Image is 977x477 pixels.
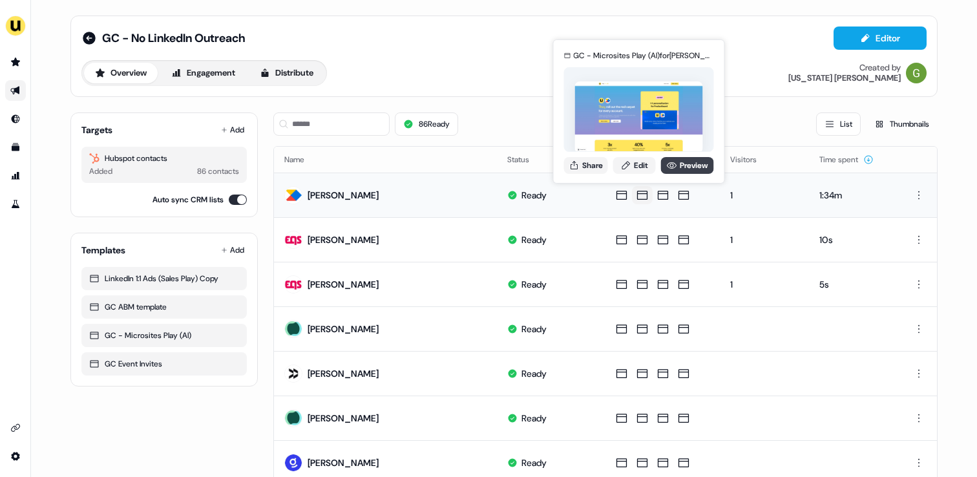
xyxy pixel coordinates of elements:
[308,456,379,469] div: [PERSON_NAME]
[5,137,26,158] a: Go to templates
[788,73,901,83] div: [US_STATE] [PERSON_NAME]
[89,329,239,342] div: GC - Microsites Play (AI)
[521,233,547,246] div: Ready
[249,63,324,83] button: Distribute
[308,233,379,246] div: [PERSON_NAME]
[152,193,224,206] label: Auto sync CRM lists
[575,81,703,153] img: asset preview
[521,456,547,469] div: Ready
[89,272,239,285] div: LinkedIn 1:1 Ads (Sales Play) Copy
[284,148,320,171] button: Name
[564,157,608,174] button: Share
[308,278,379,291] div: [PERSON_NAME]
[197,165,239,178] div: 86 contacts
[819,278,885,291] div: 5s
[5,52,26,72] a: Go to prospects
[573,49,713,62] div: GC - Microsites Play (AI) for [PERSON_NAME]
[521,367,547,380] div: Ready
[5,194,26,215] a: Go to experiments
[81,244,125,257] div: Templates
[89,165,112,178] div: Added
[308,412,379,425] div: [PERSON_NAME]
[5,109,26,129] a: Go to Inbound
[5,80,26,101] a: Go to outbound experience
[84,63,158,83] button: Overview
[834,33,927,47] a: Editor
[5,165,26,186] a: Go to attribution
[819,148,874,171] button: Time spent
[859,63,901,73] div: Created by
[89,152,239,165] div: Hubspot contacts
[834,26,927,50] button: Editor
[521,323,547,335] div: Ready
[866,112,938,136] button: Thumbnails
[308,323,379,335] div: [PERSON_NAME]
[102,30,245,46] span: GC - No LinkedIn Outreach
[521,412,547,425] div: Ready
[5,418,26,438] a: Go to integrations
[308,367,379,380] div: [PERSON_NAME]
[218,121,247,139] button: Add
[661,157,714,174] a: Preview
[730,233,799,246] div: 1
[89,357,239,370] div: GC Event Invites
[521,278,547,291] div: Ready
[906,63,927,83] img: Georgia
[81,123,112,136] div: Targets
[819,233,885,246] div: 10s
[730,278,799,291] div: 1
[395,112,458,136] button: 86Ready
[521,189,547,202] div: Ready
[5,446,26,467] a: Go to integrations
[816,112,861,136] button: List
[308,189,379,202] div: [PERSON_NAME]
[89,301,239,313] div: GC ABM template
[160,63,246,83] button: Engagement
[507,148,545,171] button: Status
[613,157,656,174] a: Edit
[218,241,247,259] button: Add
[730,148,772,171] button: Visitors
[730,189,799,202] div: 1
[819,189,885,202] div: 1:34m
